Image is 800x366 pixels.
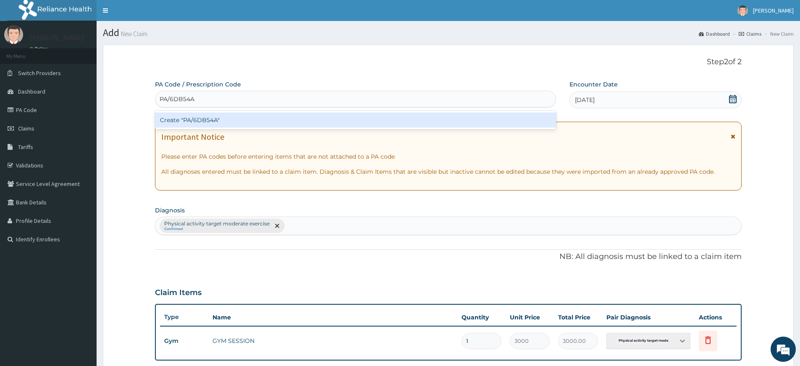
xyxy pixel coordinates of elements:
[554,309,602,326] th: Total Price
[18,125,34,132] span: Claims
[457,309,506,326] th: Quantity
[161,167,735,176] p: All diagnoses entered must be linked to a claim item. Diagnosis & Claim Items that are visible bu...
[155,251,742,262] p: NB: All diagnosis must be linked to a claim item
[753,7,794,14] span: [PERSON_NAME]
[138,4,158,24] div: Minimize live chat window
[575,96,595,104] span: [DATE]
[569,80,618,89] label: Encounter Date
[602,309,695,326] th: Pair Diagnosis
[18,143,33,151] span: Tariffs
[155,112,556,128] div: Create "PA/6DB54A"
[208,332,457,349] td: GYM SESSION
[155,58,742,67] p: Step 2 of 2
[155,80,241,89] label: PA Code / Prescription Code
[18,69,61,77] span: Switch Providers
[4,25,23,44] img: User Image
[737,5,748,16] img: User Image
[208,309,457,326] th: Name
[161,132,224,141] h1: Important Notice
[16,42,34,63] img: d_794563401_company_1708531726252_794563401
[161,152,735,161] p: Please enter PA codes before entering items that are not attached to a PA code
[739,30,761,37] a: Claims
[119,31,147,37] small: New Claim
[155,206,185,214] label: Diagnosis
[699,30,730,37] a: Dashboard
[155,288,202,298] h3: Claim Items
[44,47,141,58] div: Chat with us now
[29,46,50,52] a: Online
[103,27,794,38] h1: Add
[762,30,794,37] li: New Claim
[18,88,45,95] span: Dashboard
[506,309,554,326] th: Unit Price
[160,333,208,349] td: Gym
[160,309,208,325] th: Type
[695,309,737,326] th: Actions
[4,229,160,259] textarea: Type your message and hit 'Enter'
[49,106,116,191] span: We're online!
[29,34,84,42] p: [PERSON_NAME]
